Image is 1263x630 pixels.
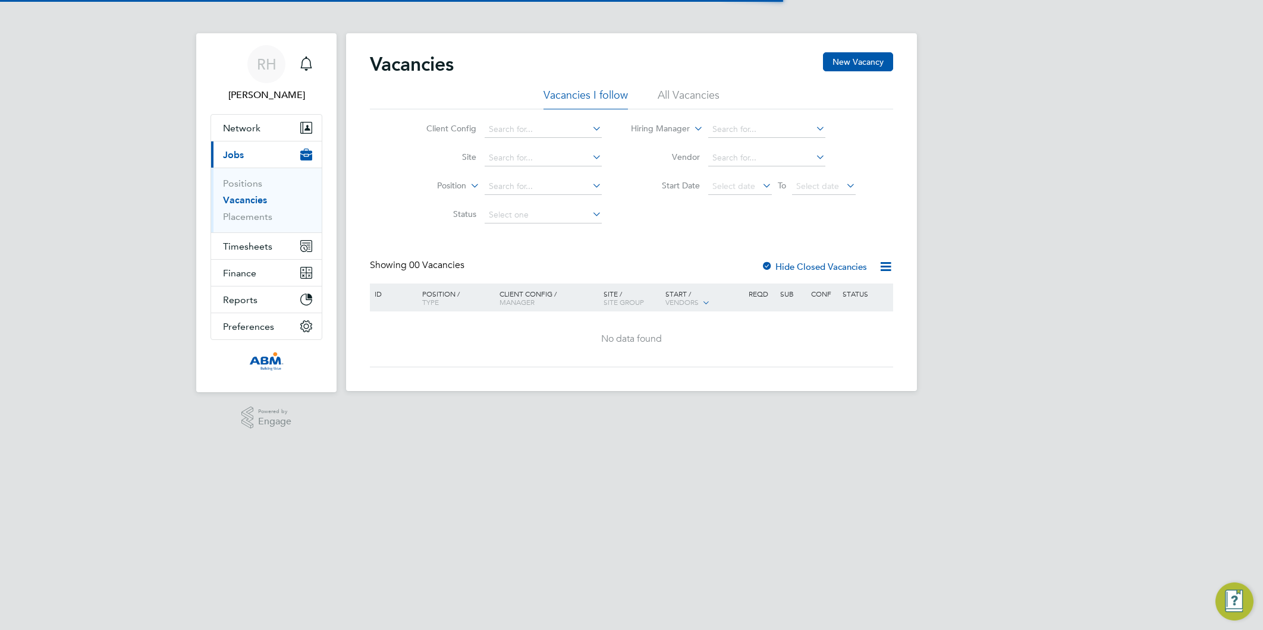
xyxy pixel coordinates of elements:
div: Conf [808,283,839,304]
input: Select one [485,207,602,223]
label: Vendor [631,152,700,162]
a: Positions [223,178,262,189]
a: Powered byEngage [241,407,292,429]
span: Rea Hill [211,88,322,102]
button: Finance [211,260,322,286]
span: Manager [499,297,535,307]
label: Start Date [631,180,700,191]
div: Start / [662,283,746,313]
label: Hiring Manager [621,123,690,135]
span: Network [223,122,260,134]
div: Client Config / [497,283,601,312]
span: Powered by [258,407,291,417]
button: Reports [211,286,322,313]
button: New Vacancy [823,52,893,71]
img: abm-technical-logo-retina.png [249,352,284,371]
button: Network [211,115,322,141]
label: Position [398,180,466,192]
span: Reports [223,294,257,305]
label: Hide Closed Vacancies [761,261,867,272]
span: Select date [796,181,839,191]
div: Position / [413,283,497,312]
li: Vacancies I follow [543,88,628,109]
button: Engage Resource Center [1215,582,1253,620]
button: Jobs [211,141,322,168]
a: Vacancies [223,194,267,206]
div: Reqd [746,283,777,304]
div: Status [840,283,891,304]
div: Showing [370,259,467,272]
div: ID [372,283,413,304]
label: Client Config [408,123,476,134]
div: Sub [777,283,808,304]
span: RH [257,56,277,72]
input: Search for... [485,178,602,195]
span: Engage [258,417,291,427]
span: Jobs [223,149,244,160]
input: Search for... [708,121,825,138]
label: Site [408,152,476,162]
input: Search for... [485,150,602,166]
a: Go to home page [211,352,322,371]
h2: Vacancies [370,52,454,76]
button: Preferences [211,313,322,339]
span: Preferences [223,321,274,332]
a: RH[PERSON_NAME] [211,45,322,102]
div: No data found [372,333,891,345]
span: 00 Vacancies [409,259,464,271]
input: Search for... [708,150,825,166]
span: Timesheets [223,241,272,252]
nav: Main navigation [196,33,337,392]
input: Search for... [485,121,602,138]
div: Jobs [211,168,322,232]
button: Timesheets [211,233,322,259]
span: Select date [712,181,755,191]
span: Vendors [665,297,699,307]
span: Type [422,297,439,307]
span: Finance [223,267,256,279]
div: Site / [601,283,663,312]
span: Site Group [604,297,644,307]
span: To [774,178,790,193]
li: All Vacancies [658,88,720,109]
label: Status [408,209,476,219]
a: Placements [223,211,272,222]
